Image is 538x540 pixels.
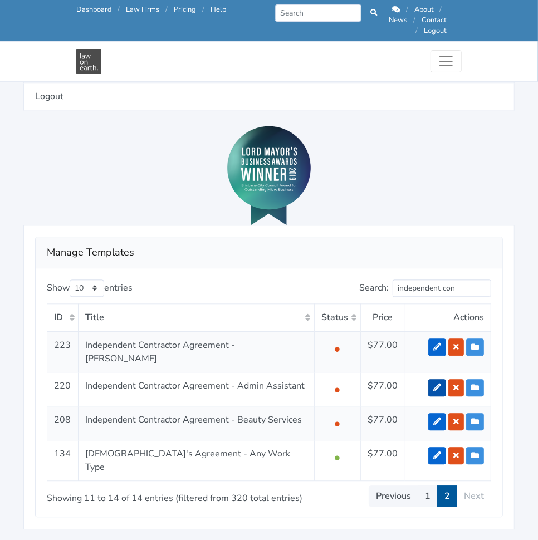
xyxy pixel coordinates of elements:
[76,49,101,74] img: Law On Earth
[47,303,79,331] th: ID: activate to sort column ascending
[47,372,79,406] td: 220
[76,4,111,14] a: Dashboard
[23,83,515,110] a: Logout
[405,303,491,331] th: Actions
[118,4,120,14] span: /
[369,485,418,507] a: Previous
[431,50,462,72] button: Toggle navigation
[70,279,104,297] select: Showentries
[202,4,204,14] span: /
[389,15,407,25] a: News
[47,331,79,372] td: 223
[47,406,79,440] td: 208
[79,372,314,406] td: Independent Contractor Agreement - Admin Assistant
[418,485,438,507] a: 1
[360,406,405,440] td: $77.00
[439,4,442,14] span: /
[422,15,446,25] a: Contact
[360,303,405,331] th: Price
[415,26,418,36] span: /
[334,340,341,357] span: •
[406,4,408,14] span: /
[413,15,415,25] span: /
[360,440,405,480] td: $77.00
[79,331,314,372] td: Independent Contractor Agreement - [PERSON_NAME]
[79,303,314,331] th: Title: activate to sort column ascending
[165,4,168,14] span: /
[334,414,341,432] span: •
[79,406,314,440] td: Independent Contractor Agreement - Beauty Services
[275,4,361,22] input: Search
[393,279,491,297] input: Search:
[47,244,491,262] h2: Manage Templates
[47,484,223,505] div: Showing 11 to 14 of 14 entries (filtered from 320 total entries)
[174,4,196,14] a: Pricing
[126,4,159,14] a: Law Firms
[227,126,311,225] img: Lord Mayor's Award 2019
[47,279,133,297] label: Show entries
[47,440,79,480] td: 134
[360,331,405,372] td: $77.00
[414,4,433,14] a: About
[334,380,341,398] span: •
[437,485,457,507] a: 2
[359,279,491,297] label: Search:
[424,26,446,36] a: Logout
[314,303,360,331] th: Status: activate to sort column ascending
[211,4,226,14] a: Help
[79,440,314,480] td: [DEMOGRAPHIC_DATA]'s Agreement - Any Work Type
[334,448,341,466] span: •
[360,372,405,406] td: $77.00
